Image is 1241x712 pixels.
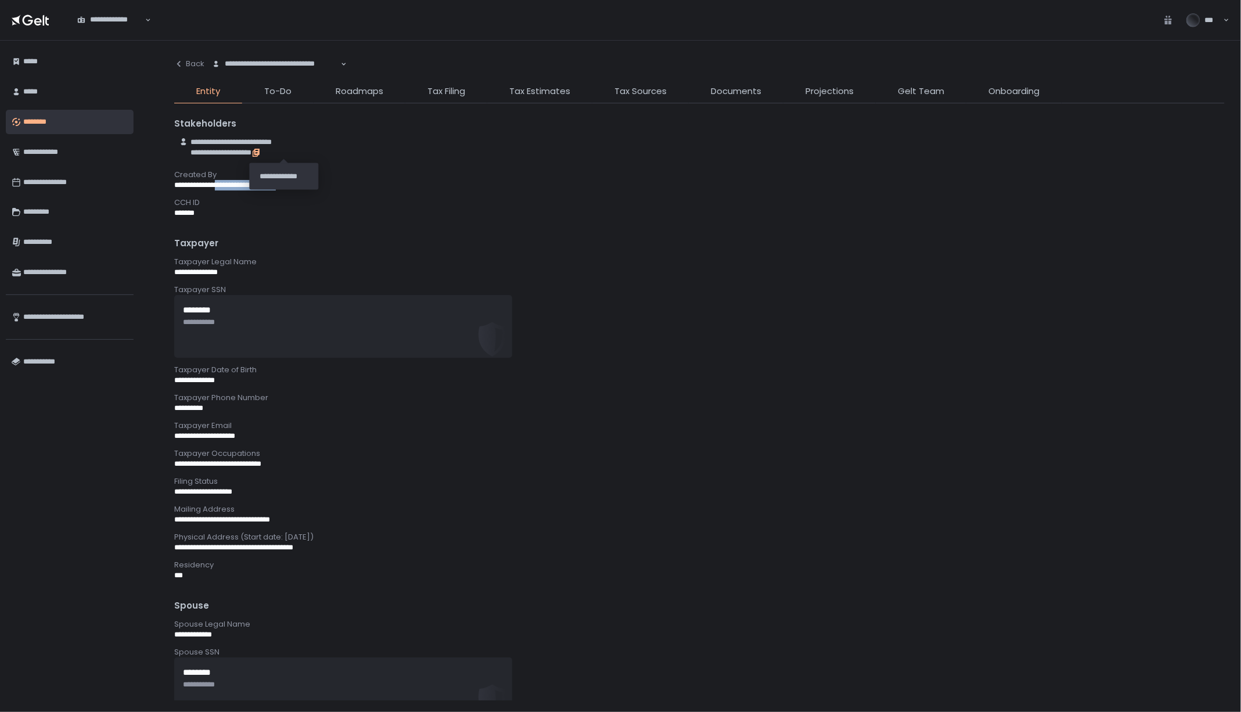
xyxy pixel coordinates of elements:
div: Physical Address (Start date: [DATE]) [174,532,1225,542]
span: Roadmaps [336,85,383,98]
div: Taxpayer Email [174,420,1225,431]
div: Search for option [70,8,151,32]
span: Entity [196,85,220,98]
div: CCH ID [174,197,1225,208]
div: Spouse SSN [174,647,1225,657]
div: Taxpayer Legal Name [174,257,1225,267]
div: Filing Status [174,476,1225,487]
div: Stakeholders [174,117,1225,131]
div: Taxpayer SSN [174,285,1225,295]
div: Residency [174,560,1225,570]
div: Mailing Address [174,504,1225,515]
span: Tax Sources [614,85,667,98]
button: Back [174,52,204,75]
span: Tax Estimates [509,85,570,98]
div: Created By [174,170,1225,180]
div: Back [174,59,204,69]
div: Search for option [204,52,347,76]
input: Search for option [77,25,144,37]
span: Projections [805,85,854,98]
div: Taxpayer Phone Number [174,393,1225,403]
div: Taxpayer [174,237,1225,250]
span: Gelt Team [898,85,944,98]
div: Spouse [174,599,1225,613]
span: Documents [711,85,761,98]
span: Tax Filing [427,85,465,98]
span: Onboarding [988,85,1039,98]
span: To-Do [264,85,292,98]
div: Taxpayer Date of Birth [174,365,1225,375]
div: Spouse Legal Name [174,619,1225,630]
input: Search for option [212,69,340,81]
div: Taxpayer Occupations [174,448,1225,459]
